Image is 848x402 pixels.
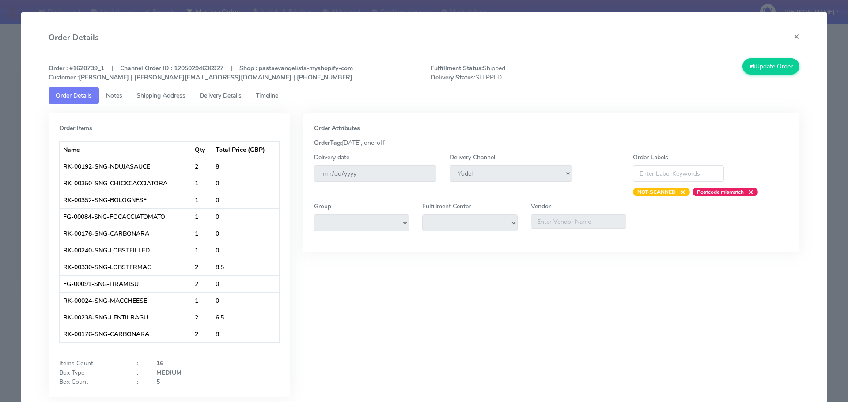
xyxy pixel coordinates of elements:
td: 6.5 [212,309,279,326]
div: [DATE], one-off [307,138,796,147]
span: Delivery Details [200,91,242,100]
td: 0 [212,242,279,259]
td: 1 [191,192,212,208]
td: RK-00240-SNG-LOBSTFILLED [60,242,192,259]
strong: Delivery Status: [431,73,475,82]
strong: Order Attributes [314,124,360,132]
td: 1 [191,242,212,259]
strong: Order : #1620739_1 | Channel Order ID : 12050294636927 | Shop : pastaevangelists-myshopify-com [P... [49,64,353,82]
td: 2 [191,309,212,326]
td: 1 [191,225,212,242]
span: × [676,188,685,196]
td: 2 [191,275,212,292]
strong: 5 [156,378,160,386]
input: Enter Vendor Name [531,214,626,229]
button: Close [787,25,806,48]
td: 0 [212,192,279,208]
input: Enter Label Keywords [633,165,724,182]
th: Qty [191,141,212,158]
td: RK-00192-SNG-NDUJASAUCE [60,158,192,175]
label: Vendor [531,202,551,211]
td: 0 [212,292,279,309]
div: Items Count [53,359,130,368]
td: 1 [191,208,212,225]
strong: Customer : [49,73,79,82]
strong: Fulfillment Status: [431,64,483,72]
td: 1 [191,292,212,309]
strong: MEDIUM [156,368,182,377]
td: FG-00084-SNG-FOCACCIATOMATO [60,208,192,225]
td: RK-00176-SNG-CARBONARA [60,326,192,342]
td: 8 [212,158,279,175]
th: Total Price (GBP) [212,141,279,158]
span: × [744,188,753,196]
div: : [130,368,150,377]
td: FG-00091-SNG-TIRAMISU [60,275,192,292]
td: 0 [212,275,279,292]
td: 2 [191,326,212,342]
td: 8 [212,326,279,342]
td: 0 [212,208,279,225]
strong: 16 [156,359,163,368]
td: 2 [191,158,212,175]
td: RK-00176-SNG-CARBONARA [60,225,192,242]
td: RK-00238-SNG-LENTILRAGU [60,309,192,326]
td: 1 [191,175,212,192]
label: Group [314,202,331,211]
span: Shipped SHIPPED [424,64,615,82]
th: Name [60,141,192,158]
td: 2 [191,259,212,275]
ul: Tabs [49,87,800,104]
strong: Postcode mismatch [697,188,744,195]
td: 0 [212,175,279,192]
td: RK-00330-SNG-LOBSTERMAC [60,259,192,275]
span: Order Details [56,91,92,100]
td: RK-00352-SNG-BOLOGNESE [60,192,192,208]
span: Shipping Address [136,91,185,100]
td: RK-00350-SNG-CHICKCACCIATORA [60,175,192,192]
td: 8.5 [212,259,279,275]
label: Delivery Channel [450,153,495,162]
label: Delivery date [314,153,349,162]
h4: Order Details [49,32,99,44]
strong: NOT-SCANNED [637,188,676,195]
strong: Order Items [59,124,92,132]
span: Timeline [256,91,278,100]
div: Box Type [53,368,130,377]
div: : [130,377,150,387]
strong: OrderTag: [314,139,342,147]
div: : [130,359,150,368]
label: Order Labels [633,153,668,162]
span: Notes [106,91,122,100]
div: Box Count [53,377,130,387]
label: Fulfillment Center [422,202,471,211]
td: 0 [212,225,279,242]
button: Update Order [742,58,800,75]
td: RK-00024-SNG-MACCHEESE [60,292,192,309]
